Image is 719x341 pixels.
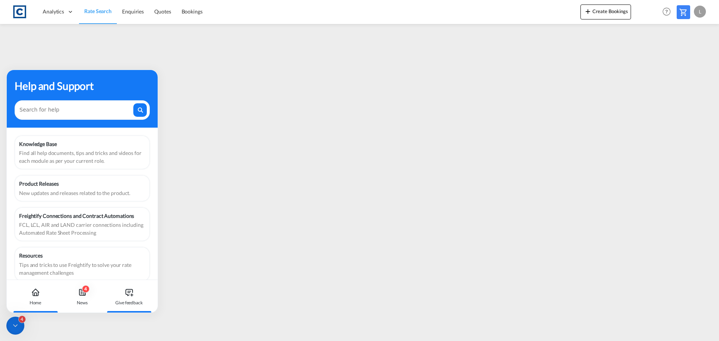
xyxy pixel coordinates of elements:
[182,8,203,15] span: Bookings
[694,6,706,18] div: L
[154,8,171,15] span: Quotes
[84,8,112,14] span: Rate Search
[660,5,673,18] span: Help
[43,8,64,15] span: Analytics
[11,3,28,20] img: 1fdb9190129311efbfaf67cbb4249bed.jpeg
[583,7,592,16] md-icon: icon-plus 400-fg
[122,8,144,15] span: Enquiries
[660,5,677,19] div: Help
[580,4,631,19] button: icon-plus 400-fgCreate Bookings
